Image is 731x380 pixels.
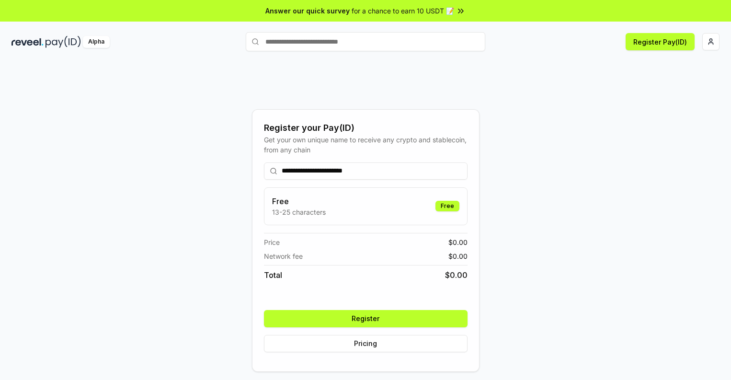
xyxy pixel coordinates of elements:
[352,6,454,16] span: for a chance to earn 10 USDT 📝
[264,237,280,247] span: Price
[264,335,468,352] button: Pricing
[445,269,468,281] span: $ 0.00
[272,196,326,207] h3: Free
[448,251,468,261] span: $ 0.00
[46,36,81,48] img: pay_id
[264,121,468,135] div: Register your Pay(ID)
[264,269,282,281] span: Total
[264,135,468,155] div: Get your own unique name to receive any crypto and stablecoin, from any chain
[264,310,468,327] button: Register
[448,237,468,247] span: $ 0.00
[435,201,459,211] div: Free
[626,33,695,50] button: Register Pay(ID)
[265,6,350,16] span: Answer our quick survey
[83,36,110,48] div: Alpha
[264,251,303,261] span: Network fee
[272,207,326,217] p: 13-25 characters
[11,36,44,48] img: reveel_dark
